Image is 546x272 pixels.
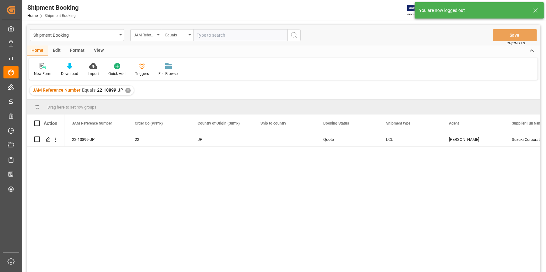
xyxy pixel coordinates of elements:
[44,120,57,126] div: Action
[97,88,123,93] span: 22-10899-JP
[198,121,240,125] span: Country of Origin (Suffix)
[27,132,64,147] div: Press SPACE to select this row.
[72,121,112,125] span: JAM Reference Number
[135,71,149,77] div: Triggers
[512,121,543,125] span: Supplier Full Name
[323,121,349,125] span: Booking Status
[82,88,96,93] span: Equals
[419,7,527,14] div: You are now logged out
[386,132,434,147] div: LCL
[260,121,286,125] span: Ship to country
[134,31,155,38] div: JAM Reference Number
[33,88,80,93] span: JAM Reference Number
[135,132,183,147] div: 22
[125,88,131,93] div: ✕
[88,71,99,77] div: Import
[61,71,78,77] div: Download
[287,29,301,41] button: search button
[162,29,193,41] button: open menu
[48,45,65,56] div: Edit
[135,121,163,125] span: Order Co (Prefix)
[89,45,108,56] div: View
[130,29,162,41] button: open menu
[165,31,187,38] div: Equals
[47,105,96,109] span: Drag here to set row groups
[158,71,179,77] div: File Browser
[33,31,117,39] div: Shipment Booking
[30,29,124,41] button: open menu
[65,45,89,56] div: Format
[27,13,38,18] a: Home
[34,71,52,77] div: New Form
[27,3,79,12] div: Shipment Booking
[193,29,287,41] input: Type to search
[507,41,525,45] span: Ctrl/CMD + S
[198,132,245,147] div: JP
[386,121,410,125] span: Shipment type
[407,5,429,16] img: Exertis%20JAM%20-%20Email%20Logo.jpg_1722504956.jpg
[449,132,497,147] div: [PERSON_NAME]
[64,132,127,147] div: 22-10899-JP
[449,121,459,125] span: Agent
[108,71,126,77] div: Quick Add
[493,29,537,41] button: Save
[27,45,48,56] div: Home
[323,132,371,147] div: Quote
